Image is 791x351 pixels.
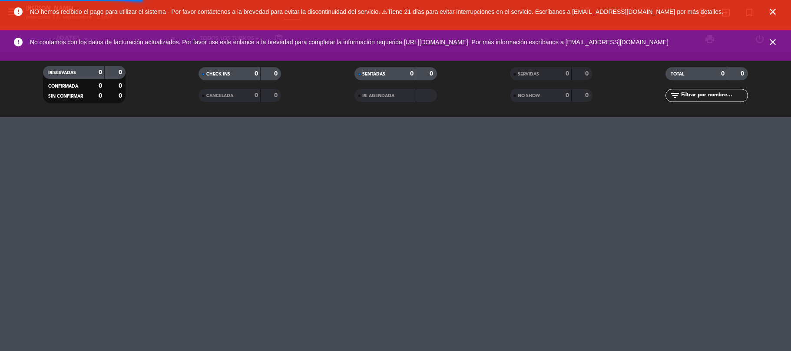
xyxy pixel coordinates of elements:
[99,83,102,89] strong: 0
[274,92,279,98] strong: 0
[255,71,258,77] strong: 0
[566,92,569,98] strong: 0
[99,93,102,99] strong: 0
[274,71,279,77] strong: 0
[48,94,83,98] span: SIN CONFIRMAR
[585,71,590,77] strong: 0
[48,84,78,89] span: CONFIRMADA
[566,71,569,77] strong: 0
[741,71,746,77] strong: 0
[518,72,539,76] span: SERVIDAS
[670,90,680,101] i: filter_list
[585,92,590,98] strong: 0
[30,39,669,46] span: No contamos con los datos de facturación actualizados. Por favor use este enlance a la brevedad p...
[255,92,258,98] strong: 0
[768,37,778,47] i: close
[430,71,435,77] strong: 0
[119,83,124,89] strong: 0
[768,7,778,17] i: close
[30,8,723,15] span: NO hemos recibido el pago para utilizar el sistema - Por favor contáctenos a la brevedad para evi...
[119,69,124,75] strong: 0
[721,71,725,77] strong: 0
[468,39,669,46] a: . Por más información escríbanos a [EMAIL_ADDRESS][DOMAIN_NAME]
[518,94,540,98] span: NO SHOW
[410,71,414,77] strong: 0
[362,72,385,76] span: SENTADAS
[671,72,684,76] span: TOTAL
[404,39,468,46] a: [URL][DOMAIN_NAME]
[13,7,23,17] i: error
[99,69,102,75] strong: 0
[206,94,233,98] span: CANCELADA
[48,71,76,75] span: RESERVADAS
[206,72,230,76] span: CHECK INS
[119,93,124,99] strong: 0
[680,91,748,100] input: Filtrar por nombre...
[362,94,394,98] span: RE AGENDADA
[13,37,23,47] i: error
